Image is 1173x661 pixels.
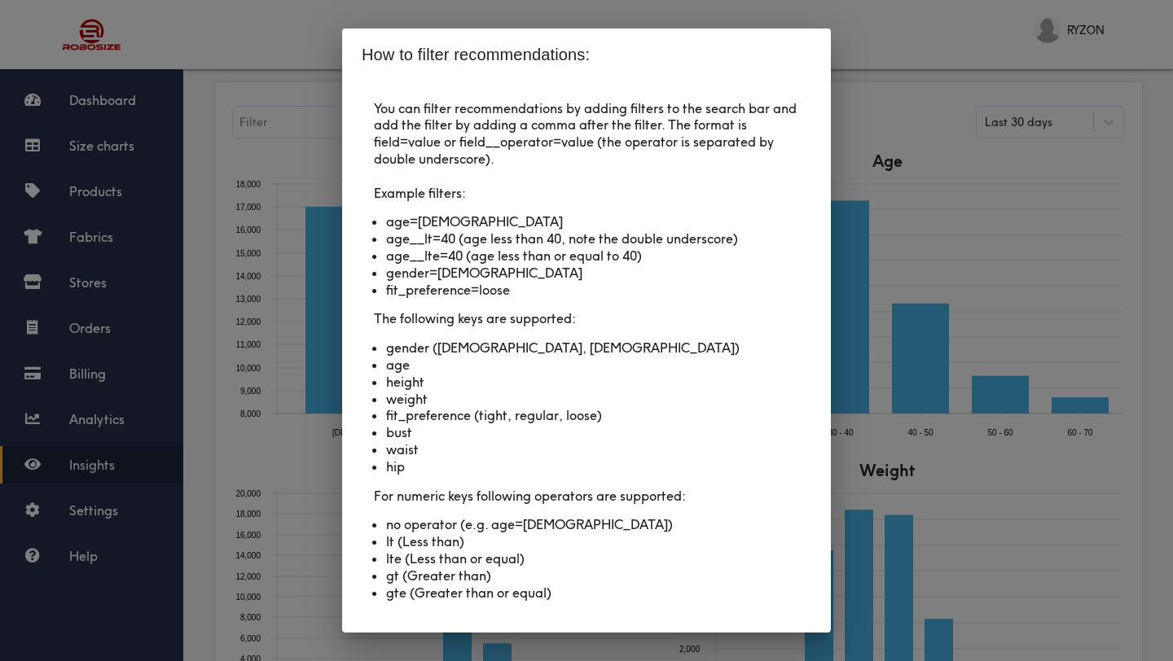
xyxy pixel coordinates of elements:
li: gender=[DEMOGRAPHIC_DATA] [386,265,787,282]
li: height [386,374,787,391]
li: lte (Less than or equal) [386,550,787,567]
li: bust [386,424,787,441]
li: age__lt=40 (age less than 40, note the double underscore) [386,230,787,247]
li: age [386,357,787,374]
li: fit_preference=loose [386,282,787,299]
li: gender ([DEMOGRAPHIC_DATA], [DEMOGRAPHIC_DATA]) [386,339,787,357]
li: gt (Greater than) [386,567,787,584]
h2: How to filter recommendations: [362,42,811,68]
li: weight [386,391,787,408]
li: hip [386,458,787,475]
li: fit_preference (tight, regular, loose) [386,407,787,424]
li: waist [386,441,787,458]
div: You can filter recommendations by adding filters to the search bar and add the filter by adding a... [362,100,811,614]
li: gte (Greater than or equal) [386,584,787,602]
li: age=[DEMOGRAPHIC_DATA] [386,213,787,230]
li: age__lte=40 (age less than or equal to 40) [386,247,787,265]
li: lt (Less than) [386,533,787,550]
li: no operator (e.g. age=[DEMOGRAPHIC_DATA]) [386,516,787,533]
